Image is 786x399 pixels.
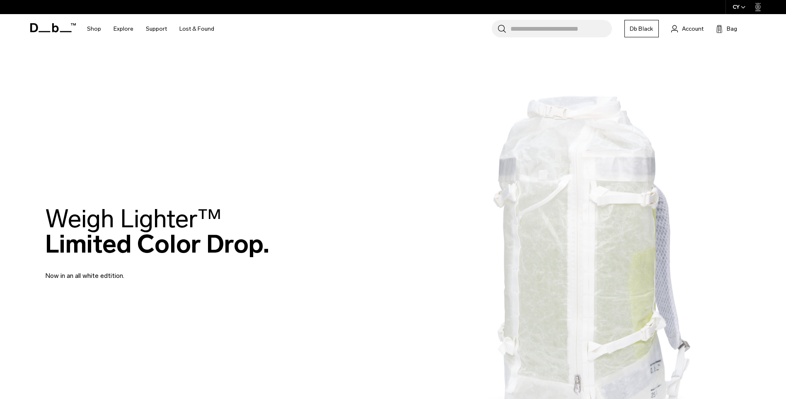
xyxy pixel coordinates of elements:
[671,24,704,34] a: Account
[45,261,244,281] p: Now in an all white edtition.
[87,14,101,44] a: Shop
[45,204,222,234] span: Weigh Lighter™
[114,14,133,44] a: Explore
[45,206,269,257] h2: Limited Color Drop.
[682,24,704,33] span: Account
[624,20,659,37] a: Db Black
[727,24,737,33] span: Bag
[716,24,737,34] button: Bag
[179,14,214,44] a: Lost & Found
[146,14,167,44] a: Support
[81,14,220,44] nav: Main Navigation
